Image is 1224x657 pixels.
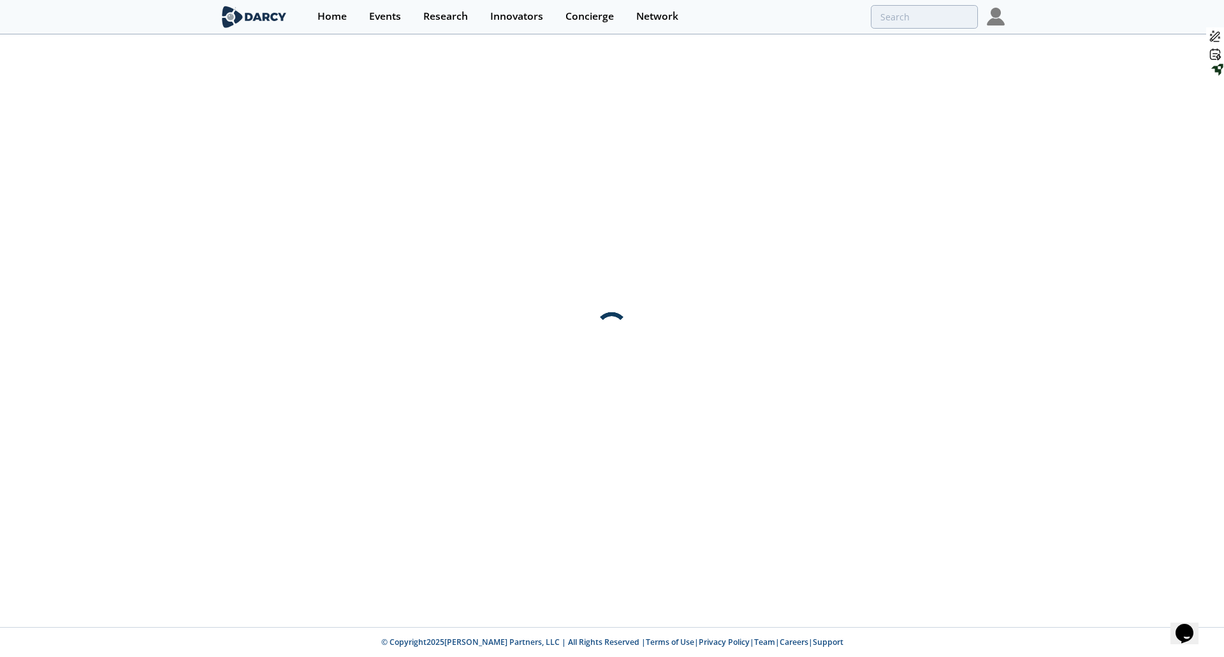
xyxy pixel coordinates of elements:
div: Innovators [490,11,543,22]
a: Support [813,637,843,647]
div: Home [317,11,347,22]
iframe: chat widget [1170,606,1211,644]
img: logo-wide.svg [219,6,289,28]
div: Research [423,11,468,22]
input: Advanced Search [871,5,978,29]
p: © Copyright 2025 [PERSON_NAME] Partners, LLC | All Rights Reserved | | | | | [140,637,1084,648]
img: Profile [987,8,1005,25]
a: Careers [780,637,808,647]
div: Network [636,11,678,22]
div: Events [369,11,401,22]
a: Team [754,637,775,647]
a: Privacy Policy [699,637,750,647]
div: Concierge [565,11,614,22]
a: Terms of Use [646,637,694,647]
